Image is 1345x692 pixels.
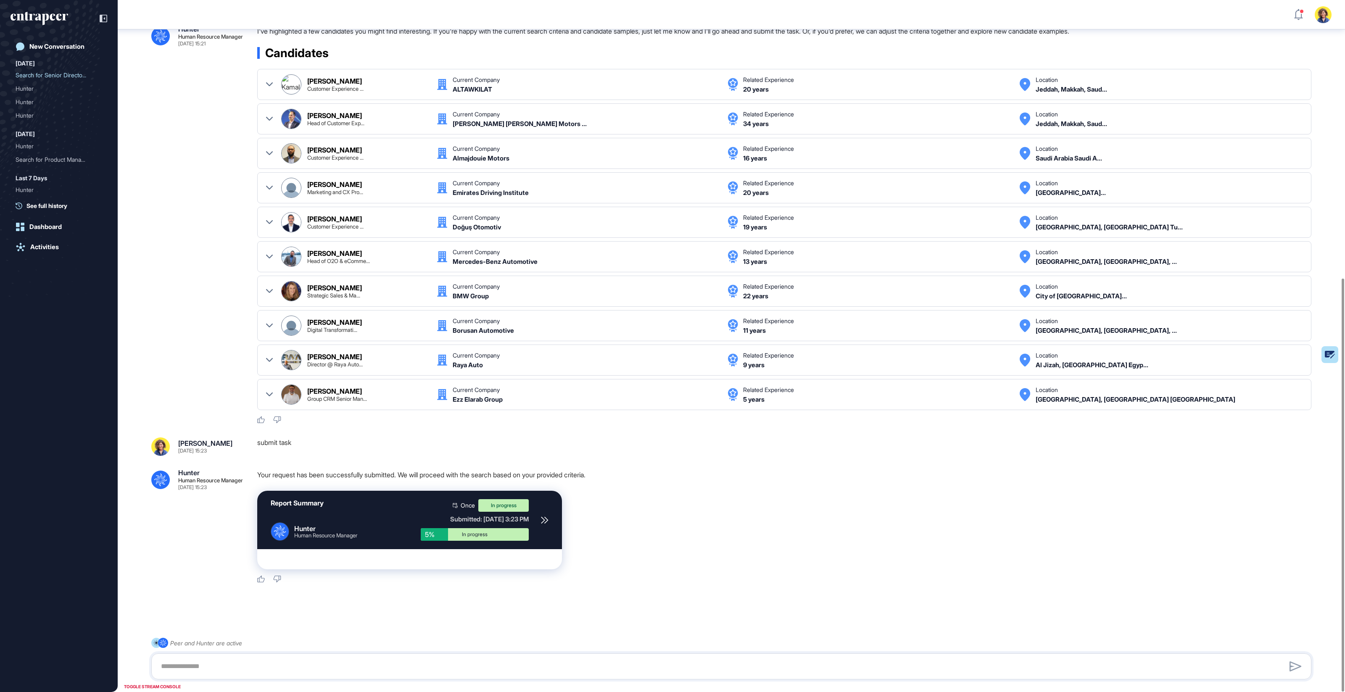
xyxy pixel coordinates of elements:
div: entrapeer-logo [11,12,68,25]
div: Search for Senior Director of Customer Experience in Automotive Industry for MEA Region with 15+ ... [16,68,102,82]
div: Hunter [16,95,95,109]
div: Hunter [294,525,357,533]
div: Istanbul, Türkiye Turkey Turkey [1036,224,1183,230]
div: Last 7 Days [16,173,47,183]
div: Location [1036,249,1058,255]
div: Related Experience [743,215,794,221]
div: Location [1036,318,1058,324]
div: Hunter [16,109,95,122]
div: Al Jizah, Egypt Egypt [1036,362,1148,368]
div: 20 years [743,189,769,196]
div: [DATE] 15:23 [178,448,207,453]
div: Related Experience [743,387,794,393]
div: In progress [427,532,522,537]
div: [PERSON_NAME] [307,284,362,291]
a: See full history [16,201,107,210]
div: [PERSON_NAME] [307,250,362,257]
div: Related Experience [743,353,794,358]
div: Customer Experience & Digital Transformation Director at Almajdouie Motors [307,155,364,161]
div: Group CRM Senior Manager @ Ezz-Elarab Automotive Group | Customer Excellence | Customer Care Proj... [307,396,367,402]
img: Sami Younis [282,109,301,129]
div: Related Experience [743,77,794,83]
div: Director @ Raya Auto | Customer Experience & Aftermarket Business [307,362,363,367]
img: Elizabeth Smuts [282,282,301,301]
div: Strategic Sales & Marketing Manager [307,293,360,298]
div: City of Johannesburg, Gauteng, South Africa South Africa [1036,293,1127,299]
div: Location [1036,284,1058,289]
div: 9 years [743,362,765,368]
div: Submitted: [DATE] 3:23 PM [421,515,529,523]
div: Activities [30,243,59,251]
div: United Arab Emirates United Arab Emirates [1036,189,1106,196]
div: Doğuş Otomotiv [453,224,501,230]
div: Current Company [453,77,500,83]
img: Kamal K Khalaf [282,75,301,94]
div: [PERSON_NAME] [307,216,362,222]
div: Current Company [453,318,500,324]
div: Related Experience [743,146,794,152]
div: Current Company [453,180,500,186]
a: New Conversation [11,38,107,55]
img: Fatima Raees [282,178,301,197]
div: Istanbul, Istanbul, Turkey Turkey [1036,258,1177,265]
div: 22 years [743,293,768,299]
div: Hunter [16,82,102,95]
div: Location [1036,387,1058,393]
div: ALTAWKILAT [453,86,492,92]
div: Dashboard [29,223,62,231]
div: Current Company [453,146,500,152]
div: 16 years [743,155,767,161]
div: Location [1036,146,1058,152]
img: Sinem Ozel Ucar [282,316,301,335]
div: Cairo, Egypt Egypt [1036,396,1235,403]
div: [PERSON_NAME] [307,112,362,119]
div: Head of Customer Experience [307,121,364,126]
button: user-avatar [1315,6,1332,23]
div: Location [1036,215,1058,221]
div: Related Experience [743,284,794,289]
div: Jeddah, Makkah, Saudi Arabia Saudi Arabia [1036,121,1107,127]
div: Related Experience [743,180,794,186]
div: Current Company [453,284,500,289]
div: [PERSON_NAME] [307,319,362,326]
span: Once [461,503,475,508]
div: Human Resource Manager [294,533,357,538]
div: Marketing and CX Professional [307,189,363,195]
div: [PERSON_NAME] [307,353,362,360]
div: 5 years [743,396,765,403]
div: Customer Experience and Media Investments Manager at Doğuş Otomotiv | UX | Professional Coach - E... [307,224,364,229]
div: Hunter [16,183,102,197]
div: [DATE] 15:21 [178,41,206,46]
div: Hunter [178,469,200,476]
div: Hunter [16,183,95,197]
div: [PERSON_NAME] [178,440,232,447]
img: Emre Kurt [282,247,301,266]
p: Your request has been successfully submitted. We will proceed with the search based on your provi... [257,469,1318,480]
div: 19 years [743,224,767,230]
div: Current Company [453,215,500,221]
div: In progress [478,499,529,512]
div: 13 years [743,258,767,265]
div: Hunter [16,82,95,95]
div: Hunter [178,26,200,32]
div: 11 years [743,327,766,334]
div: Almajdouie Motors [453,155,509,161]
div: Location [1036,111,1058,117]
div: Mohamed Yousuf Naghi Motors - Ford [453,121,587,127]
div: [PERSON_NAME] [307,388,362,395]
div: Borusan Automotive [453,327,514,334]
div: Hunter [16,139,95,153]
div: Emirates Driving Institute [453,189,529,196]
div: Jeddah, Makkah, Saudi Arabia Saudi Arabia [1036,86,1107,92]
div: 34 years [743,121,769,127]
div: Location [1036,77,1058,83]
div: [DATE] 15:23 [178,485,207,490]
div: [PERSON_NAME] [307,147,362,153]
span: Candidates [265,47,329,59]
div: [DATE] [16,129,35,139]
div: Hunter [16,95,102,109]
div: Current Company [453,387,500,393]
a: Dashboard [11,218,107,235]
div: New Conversation [29,43,84,50]
div: Head of O2O & eCommerce at Mercedes-Benz Turkey [307,258,370,264]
